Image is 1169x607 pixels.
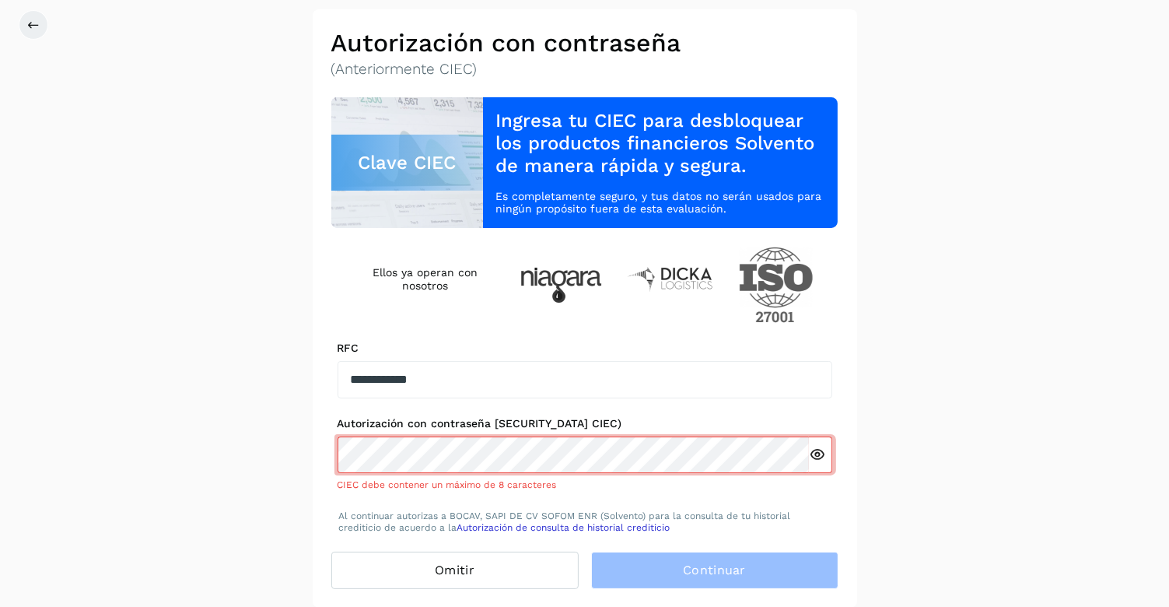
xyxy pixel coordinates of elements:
[520,268,602,303] img: Niagara
[338,342,832,355] label: RFC
[435,562,474,579] span: Omitir
[495,190,825,216] p: Es completamente seguro, y tus datos no serán usados para ningún propósito fuera de esta evaluación.
[356,266,495,293] h4: Ellos ya operan con nosotros
[683,562,746,579] span: Continuar
[457,522,670,533] a: Autorización de consulta de historial crediticio
[338,417,832,430] label: Autorización con contraseña [SECURITY_DATA] CIEC)
[495,110,825,177] h3: Ingresa tu CIEC para desbloquear los productos financieros Solvento de manera rápida y segura.
[331,135,484,191] div: Clave CIEC
[331,61,838,79] p: (Anteriormente CIEC)
[591,552,838,589] button: Continuar
[338,479,557,490] span: CIEC debe contener un máximo de 8 caracteres
[339,511,831,533] p: Al continuar autorizas a BOCAV, SAPI DE CV SOFOM ENR (Solvento) para la consulta de tu historial ...
[739,247,814,323] img: ISO
[331,28,838,58] h2: Autorización con contraseña
[627,265,714,292] img: Dicka logistics
[331,552,579,589] button: Omitir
